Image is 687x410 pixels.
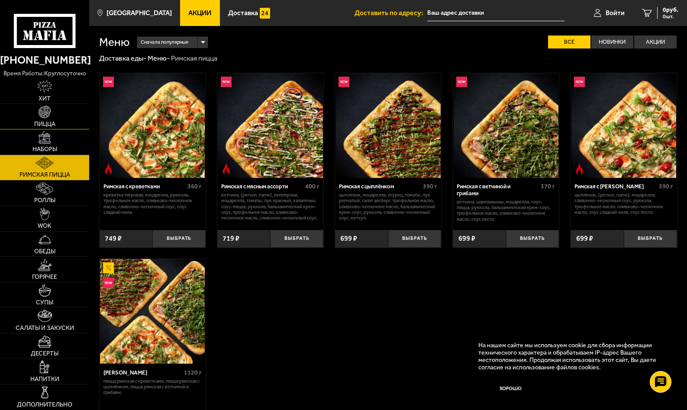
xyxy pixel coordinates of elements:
span: Доставка [228,10,258,16]
span: 370 г [541,183,555,190]
img: Новинка [221,77,232,87]
span: Римская пицца [19,172,70,178]
h1: Меню [99,36,130,48]
span: Доставить по адресу: [355,10,427,16]
a: НовинкаРимская с ветчиной и грибами [453,73,559,178]
a: НовинкаРимская с цыплёнком [335,73,441,178]
p: Пицца Римская с креветками, Пицца Римская с цыплёнком, Пицца Римская с ветчиной и грибами. [103,378,202,396]
button: Выбрать [506,230,559,248]
img: Мама Миа [100,259,205,364]
span: Наборы [32,146,57,152]
span: 1120 г [184,369,202,376]
label: Все [548,36,590,48]
span: 699 ₽ [340,235,357,242]
p: цыпленок, [PERSON_NAME], моцарелла, сливочно-чесночный соус, руккола, трюфельное масло, оливково-... [574,192,673,215]
span: Роллы [34,197,55,203]
img: Римская с креветками [100,73,205,178]
img: Острое блюдо [574,164,585,174]
p: цыпленок, моцарелла, огурец, томаты, лук репчатый, салат айсберг, трюфельное масло, оливково-чесн... [339,192,437,221]
img: Римская с томатами черри [571,73,676,178]
div: Римская пицца [171,54,217,63]
button: Выбрать [624,230,677,248]
span: 360 г [187,183,202,190]
p: ветчина, шампиньоны, моцарелла, соус-пицца, руккола, бальзамический крем-соус, трюфельное масло, ... [457,199,555,222]
span: Пицца [34,121,55,127]
p: ветчина, [PERSON_NAME], пепперони, моцарелла, томаты, лук красный, халапеньо, соус-пицца, руккола... [221,192,319,221]
img: Новинка [456,77,467,87]
img: Акционный [103,262,114,273]
div: Римская с креветками [103,183,185,190]
a: НовинкаОстрое блюдоРимская с креветками [100,73,206,178]
img: Острое блюдо [103,164,114,174]
span: 0 руб. [663,7,678,13]
span: Супы [36,300,53,306]
img: 15daf4d41897b9f0e9f617042186c801.svg [260,8,271,19]
span: WOK [38,223,52,229]
button: Выбрать [152,230,206,248]
div: Римская с мясным ассорти [221,183,303,190]
span: 719 ₽ [223,235,239,242]
span: Салаты и закуски [16,325,74,331]
img: Новинка [103,278,114,288]
span: Дополнительно [17,402,72,408]
p: креветка тигровая, моцарелла, руккола, трюфельное масло, оливково-чесночное масло, сливочно-чесно... [103,192,202,215]
img: Новинка [574,77,585,87]
span: 699 ₽ [576,235,593,242]
span: Хит [39,96,51,102]
img: Римская с мясным ассорти [218,73,323,178]
span: Обеды [34,249,55,255]
p: На нашем сайте мы используем cookie для сбора информации технического характера и обрабатываем IP... [478,342,665,371]
div: Римская с цыплёнком [339,183,421,190]
span: 390 г [423,183,437,190]
span: 400 г [305,183,319,190]
span: Сначала популярные [141,36,188,49]
div: Римская с ветчиной и грибами [457,183,539,197]
a: НовинкаОстрое блюдоРимская с томатами черри [571,73,677,178]
span: Десерты [31,351,58,357]
img: Римская с цыплёнком [336,73,441,178]
span: 699 ₽ [458,235,475,242]
button: Выбрать [270,230,323,248]
a: Доставка еды- [99,54,146,62]
div: Римская с [PERSON_NAME] [574,183,656,190]
button: Хорошо [478,378,543,400]
button: Выбрать [388,230,442,248]
span: 0 шт. [663,14,678,19]
a: Меню- [148,54,170,62]
a: НовинкаОстрое блюдоРимская с мясным ассорти [217,73,323,178]
img: Острое блюдо [221,164,232,174]
label: Новинки [591,36,634,48]
span: 749 ₽ [105,235,122,242]
span: Напитки [30,376,59,382]
a: АкционныйНовинкаМама Миа [100,259,206,364]
span: 390 г [659,183,673,190]
input: Ваш адрес доставки [427,5,564,21]
img: Новинка [103,77,114,87]
span: Акции [188,10,211,16]
span: Горячее [32,274,57,280]
img: Римская с ветчиной и грибами [454,73,558,178]
span: Войти [606,10,625,16]
div: [PERSON_NAME] [103,369,182,376]
img: Новинка [339,77,349,87]
label: Акции [634,36,677,48]
span: [GEOGRAPHIC_DATA] [106,10,172,16]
